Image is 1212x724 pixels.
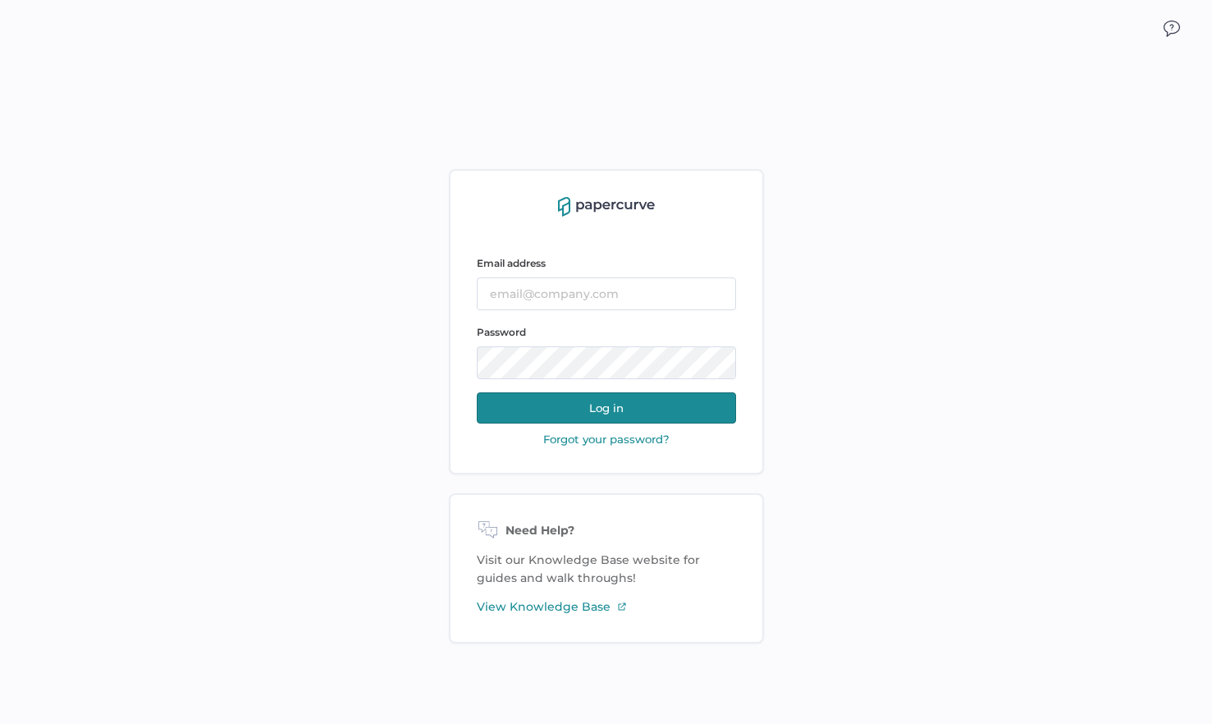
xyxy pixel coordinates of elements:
[477,598,611,616] span: View Knowledge Base
[477,326,526,338] span: Password
[477,521,499,541] img: need-help-icon.d526b9f7.svg
[449,493,764,644] div: Visit our Knowledge Base website for guides and walk throughs!
[617,602,627,612] img: external-link-icon-3.58f4c051.svg
[477,521,736,541] div: Need Help?
[477,277,736,310] input: email@company.com
[558,197,655,217] img: papercurve-logo-colour.7244d18c.svg
[538,432,675,447] button: Forgot your password?
[477,392,736,424] button: Log in
[1164,21,1180,37] img: icon_chat.2bd11823.svg
[477,257,546,269] span: Email address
